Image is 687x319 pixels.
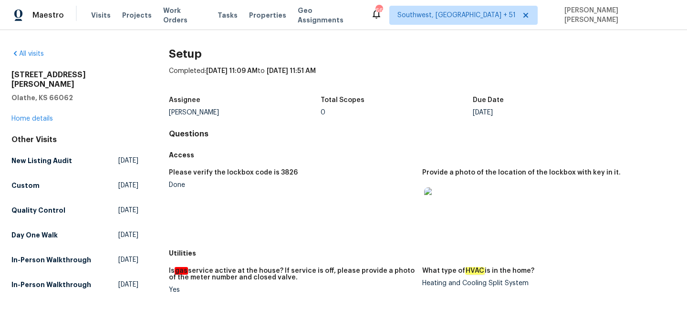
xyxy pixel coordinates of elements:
h5: Provide a photo of the location of the lockbox with key in it. [422,169,621,176]
span: Maestro [32,10,64,20]
div: 666 [375,6,382,15]
h5: In-Person Walkthrough [11,255,91,265]
div: Other Visits [11,135,138,144]
span: [DATE] [118,230,138,240]
span: [DATE] 11:09 AM [206,68,258,74]
h5: Access [169,150,676,160]
h5: Due Date [473,97,504,103]
span: [DATE] 11:51 AM [267,68,316,74]
span: [DATE] [118,280,138,289]
h5: Please verify the lockbox code is 3826 [169,169,298,176]
h5: Total Scopes [321,97,364,103]
a: All visits [11,51,44,57]
span: Visits [91,10,111,20]
h2: [STREET_ADDRESS][PERSON_NAME] [11,70,138,89]
span: Projects [122,10,152,20]
h5: Is service active at the house? If service is off, please provide a photo of the meter number and... [169,268,415,281]
span: Southwest, [GEOGRAPHIC_DATA] + 51 [397,10,516,20]
a: Day One Walk[DATE] [11,226,138,244]
div: Done [169,182,415,188]
h4: Questions [169,129,676,139]
em: HVAC [465,267,485,275]
span: Tasks [218,12,238,19]
span: Work Orders [163,6,206,25]
h5: Utilities [169,248,676,258]
div: Heating and Cooling Split System [422,280,668,287]
h5: Custom [11,181,40,190]
h5: In-Person Walkthrough [11,280,91,289]
h5: What type of is in the home? [422,268,534,274]
span: [DATE] [118,255,138,265]
a: Home details [11,115,53,122]
span: [PERSON_NAME] [PERSON_NAME] [561,6,673,25]
h2: Setup [169,49,676,59]
div: Yes [169,287,415,293]
span: [DATE] [118,156,138,165]
a: Quality Control[DATE] [11,202,138,219]
a: In-Person Walkthrough[DATE] [11,276,138,293]
h5: Assignee [169,97,200,103]
a: In-Person Walkthrough[DATE] [11,251,138,268]
h5: Quality Control [11,206,65,215]
div: [PERSON_NAME] [169,109,321,116]
h5: Day One Walk [11,230,58,240]
span: Geo Assignments [298,6,359,25]
span: [DATE] [118,181,138,190]
span: Properties [249,10,286,20]
h5: New Listing Audit [11,156,72,165]
div: Completed: to [169,66,676,91]
div: 0 [321,109,473,116]
a: New Listing Audit[DATE] [11,152,138,169]
em: gas [175,267,188,275]
h5: Olathe, KS 66062 [11,93,138,103]
div: [DATE] [473,109,625,116]
span: [DATE] [118,206,138,215]
a: Custom[DATE] [11,177,138,194]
